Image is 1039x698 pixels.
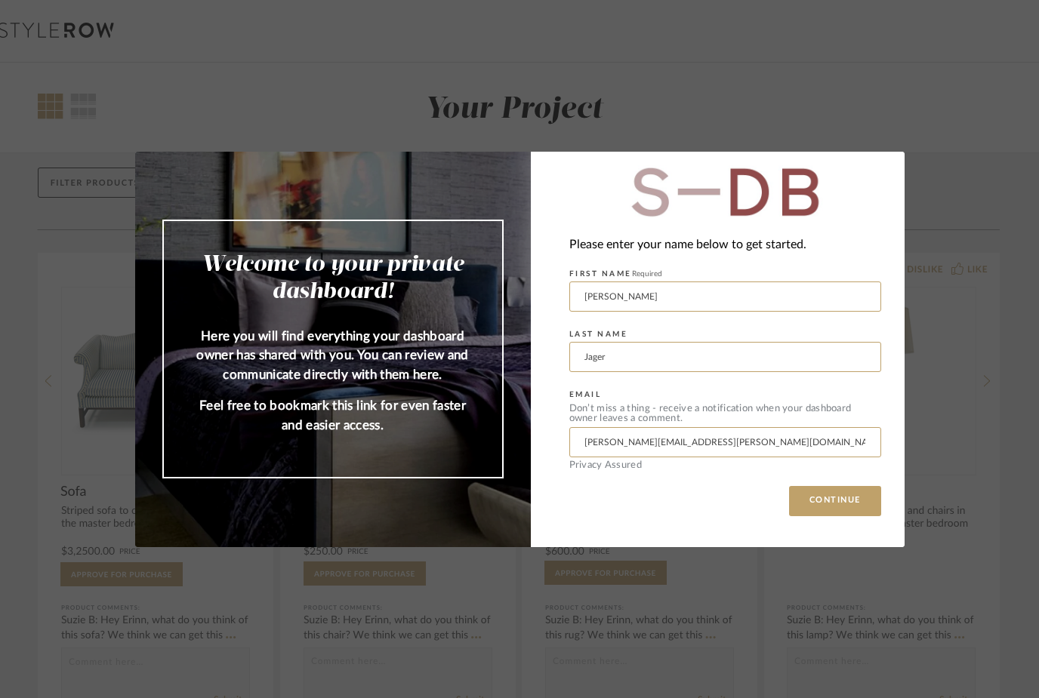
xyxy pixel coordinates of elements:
div: Don’t miss a thing - receive a notification when your dashboard owner leaves a comment. [569,404,881,423]
p: Here you will find everything your dashboard owner has shared with you. You can review and commun... [194,327,472,385]
button: CONTINUE [789,486,881,516]
label: FIRST NAME [569,269,662,278]
input: Enter Last Name [569,342,881,372]
input: Enter First Name [569,281,881,312]
div: Please enter your name below to get started. [569,235,881,255]
input: Enter Email [569,427,881,457]
label: EMAIL [569,390,602,399]
label: LAST NAME [569,330,628,339]
h2: Welcome to your private dashboard! [194,251,472,306]
p: Feel free to bookmark this link for even faster and easier access. [194,396,472,435]
span: Required [632,270,662,278]
div: Privacy Assured [569,460,881,470]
